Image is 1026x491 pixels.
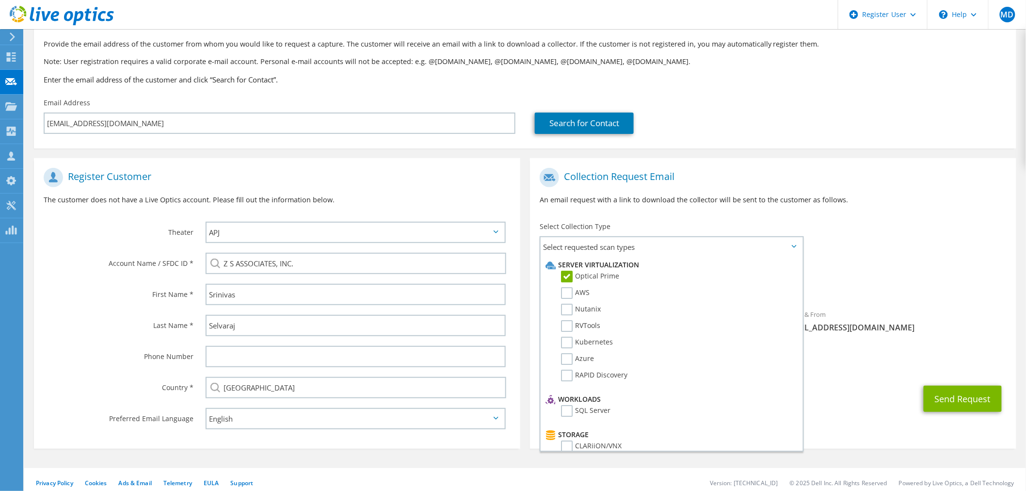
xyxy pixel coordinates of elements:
[561,405,610,417] label: SQL Server
[44,284,193,299] label: First Name *
[530,343,1016,376] div: CC & Reply To
[543,259,798,271] li: Server Virtualization
[924,386,1002,412] button: Send Request
[561,320,600,332] label: RVTools
[561,370,627,381] label: RAPID Discovery
[44,168,506,187] h1: Register Customer
[939,10,948,19] svg: \n
[44,222,193,237] label: Theater
[44,346,193,361] label: Phone Number
[773,304,1016,338] div: Sender & From
[44,315,193,330] label: Last Name *
[543,393,798,405] li: Workloads
[204,479,219,487] a: EULA
[36,479,73,487] a: Privacy Policy
[44,195,511,205] p: The customer does not have a Live Optics account. Please fill out the information below.
[543,429,798,441] li: Storage
[230,479,253,487] a: Support
[710,479,778,487] li: Version: [TECHNICAL_ID]
[561,304,601,315] label: Nutanix
[540,195,1007,205] p: An email request with a link to download the collector will be sent to the customer as follows.
[1000,7,1015,22] span: MD
[44,56,1007,67] p: Note: User registration requires a valid corporate e-mail account. Personal e-mail accounts will ...
[119,479,152,487] a: Ads & Email
[561,271,619,282] label: Optical Prime
[540,168,1002,187] h1: Collection Request Email
[44,408,193,424] label: Preferred Email Language
[790,479,887,487] li: © 2025 Dell Inc. All Rights Reserved
[535,113,634,134] a: Search for Contact
[561,353,594,365] label: Azure
[783,322,1006,333] span: [EMAIL_ADDRESS][DOMAIN_NAME]
[540,222,610,231] label: Select Collection Type
[530,304,773,338] div: To
[85,479,107,487] a: Cookies
[44,74,1007,85] h3: Enter the email address of the customer and click “Search for Contact”.
[899,479,1014,487] li: Powered by Live Optics, a Dell Technology
[530,261,1016,299] div: Requested Collections
[44,39,1007,49] p: Provide the email address of the customer from whom you would like to request a capture. The cust...
[163,479,192,487] a: Telemetry
[561,441,622,452] label: CLARiiON/VNX
[44,377,193,393] label: Country *
[541,237,802,257] span: Select requested scan types
[561,337,613,348] label: Kubernetes
[44,253,193,268] label: Account Name / SFDC ID *
[561,287,590,299] label: AWS
[44,98,90,108] label: Email Address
